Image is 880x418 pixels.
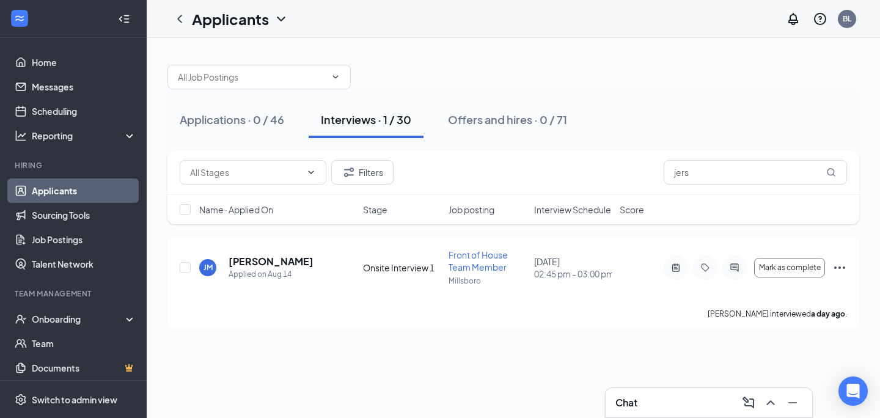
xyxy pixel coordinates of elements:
[449,276,527,286] p: Millsboro
[754,258,825,277] button: Mark as complete
[15,130,27,142] svg: Analysis
[32,99,136,123] a: Scheduling
[190,166,301,179] input: All Stages
[32,50,136,75] a: Home
[321,112,411,127] div: Interviews · 1 / 30
[826,167,836,177] svg: MagnifyingGlass
[832,260,847,275] svg: Ellipses
[229,255,313,268] h5: [PERSON_NAME]
[739,393,758,413] button: ComposeMessage
[363,262,441,274] div: Onsite Interview 1
[785,395,800,410] svg: Minimize
[118,13,130,25] svg: Collapse
[15,313,27,325] svg: UserCheck
[15,394,27,406] svg: Settings
[763,395,778,410] svg: ChevronUp
[534,268,612,280] span: 02:45 pm - 03:00 pm
[32,178,136,203] a: Applicants
[32,394,117,406] div: Switch to admin view
[32,313,126,325] div: Onboarding
[192,9,269,29] h1: Applicants
[759,263,821,272] span: Mark as complete
[669,263,683,273] svg: ActiveNote
[13,12,26,24] svg: WorkstreamLogo
[306,167,316,177] svg: ChevronDown
[32,227,136,252] a: Job Postings
[274,12,288,26] svg: ChevronDown
[761,393,780,413] button: ChevronUp
[180,112,284,127] div: Applications · 0 / 46
[664,160,847,185] input: Search in interviews
[32,130,137,142] div: Reporting
[15,160,134,170] div: Hiring
[342,165,356,180] svg: Filter
[838,376,868,406] div: Open Intercom Messenger
[331,72,340,82] svg: ChevronDown
[331,160,394,185] button: Filter Filters
[741,395,756,410] svg: ComposeMessage
[708,309,847,319] p: [PERSON_NAME] interviewed .
[363,204,387,216] span: Stage
[449,249,508,273] span: Front of House Team Member
[843,13,851,24] div: BL
[727,263,742,273] svg: ActiveChat
[448,112,567,127] div: Offers and hires · 0 / 71
[32,75,136,99] a: Messages
[172,12,187,26] svg: ChevronLeft
[534,204,611,216] span: Interview Schedule
[615,396,637,409] h3: Chat
[15,288,134,299] div: Team Management
[813,12,827,26] svg: QuestionInfo
[786,12,801,26] svg: Notifications
[449,204,494,216] span: Job posting
[32,331,136,356] a: Team
[698,263,713,273] svg: Tag
[620,204,644,216] span: Score
[32,203,136,227] a: Sourcing Tools
[32,356,136,380] a: DocumentsCrown
[811,309,845,318] b: a day ago
[229,268,313,280] div: Applied on Aug 14
[32,252,136,276] a: Talent Network
[178,70,326,84] input: All Job Postings
[783,393,802,413] button: Minimize
[199,204,273,216] span: Name · Applied On
[204,262,213,273] div: JM
[534,255,612,280] div: [DATE]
